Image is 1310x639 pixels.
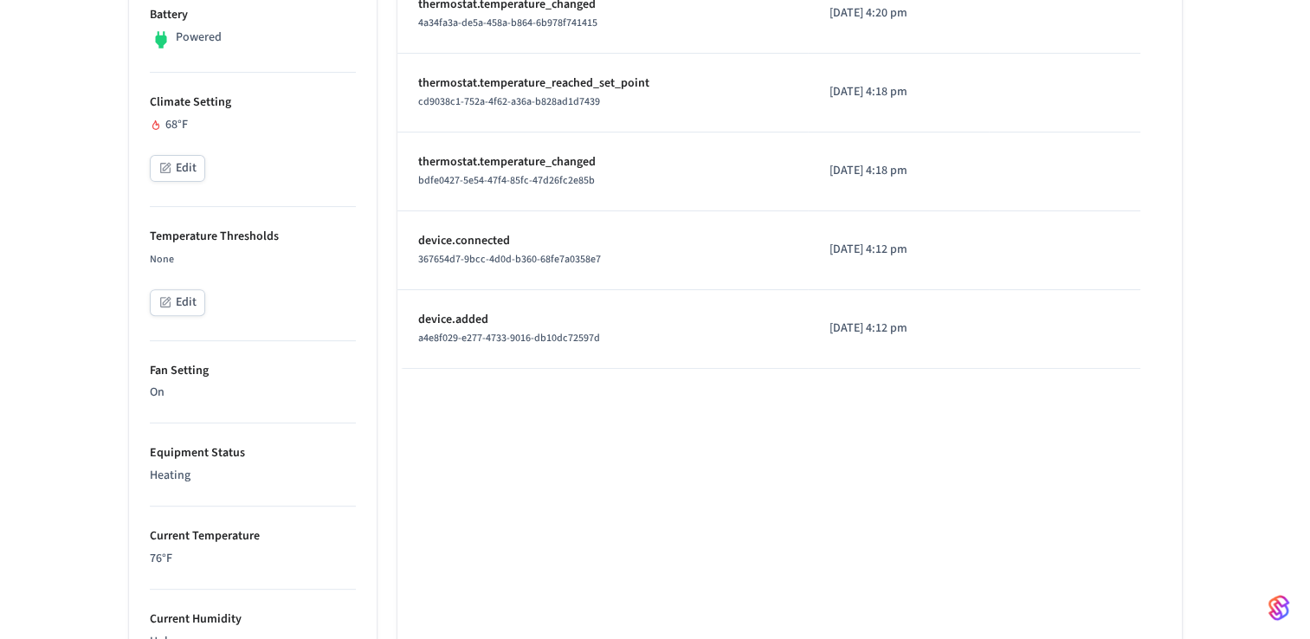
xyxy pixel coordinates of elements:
p: Equipment Status [150,444,356,462]
p: Climate Setting [150,94,356,112]
p: [DATE] 4:12 pm [829,319,967,338]
p: 76 °F [150,550,356,568]
span: cd9038c1-752a-4f62-a36a-b828ad1d7439 [418,94,600,109]
p: On [150,384,356,402]
button: Edit [150,289,205,316]
span: 4a34fa3a-de5a-458a-b864-6b978f741415 [418,16,597,30]
p: [DATE] 4:18 pm [829,162,967,180]
p: [DATE] 4:20 pm [829,4,967,23]
button: Edit [150,155,205,182]
span: None [150,252,174,267]
p: Current Humidity [150,610,356,629]
span: 367654d7-9bcc-4d0d-b360-68fe7a0358e7 [418,252,601,267]
p: [DATE] 4:18 pm [829,83,967,101]
img: SeamLogoGradient.69752ec5.svg [1268,594,1289,622]
span: bdfe0427-5e54-47f4-85fc-47d26fc2e85b [418,173,595,188]
p: thermostat.temperature_changed [418,153,788,171]
p: device.added [418,311,788,329]
p: Fan Setting [150,362,356,380]
div: 68 °F [150,116,356,134]
span: a4e8f029-e277-4733-9016-db10dc72597d [418,331,600,345]
p: Heating [150,467,356,485]
p: device.connected [418,232,788,250]
p: Temperature Thresholds [150,228,356,246]
p: Current Temperature [150,527,356,545]
p: Battery [150,6,356,24]
p: [DATE] 4:12 pm [829,241,967,259]
p: Powered [176,29,222,47]
p: thermostat.temperature_reached_set_point [418,74,788,93]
